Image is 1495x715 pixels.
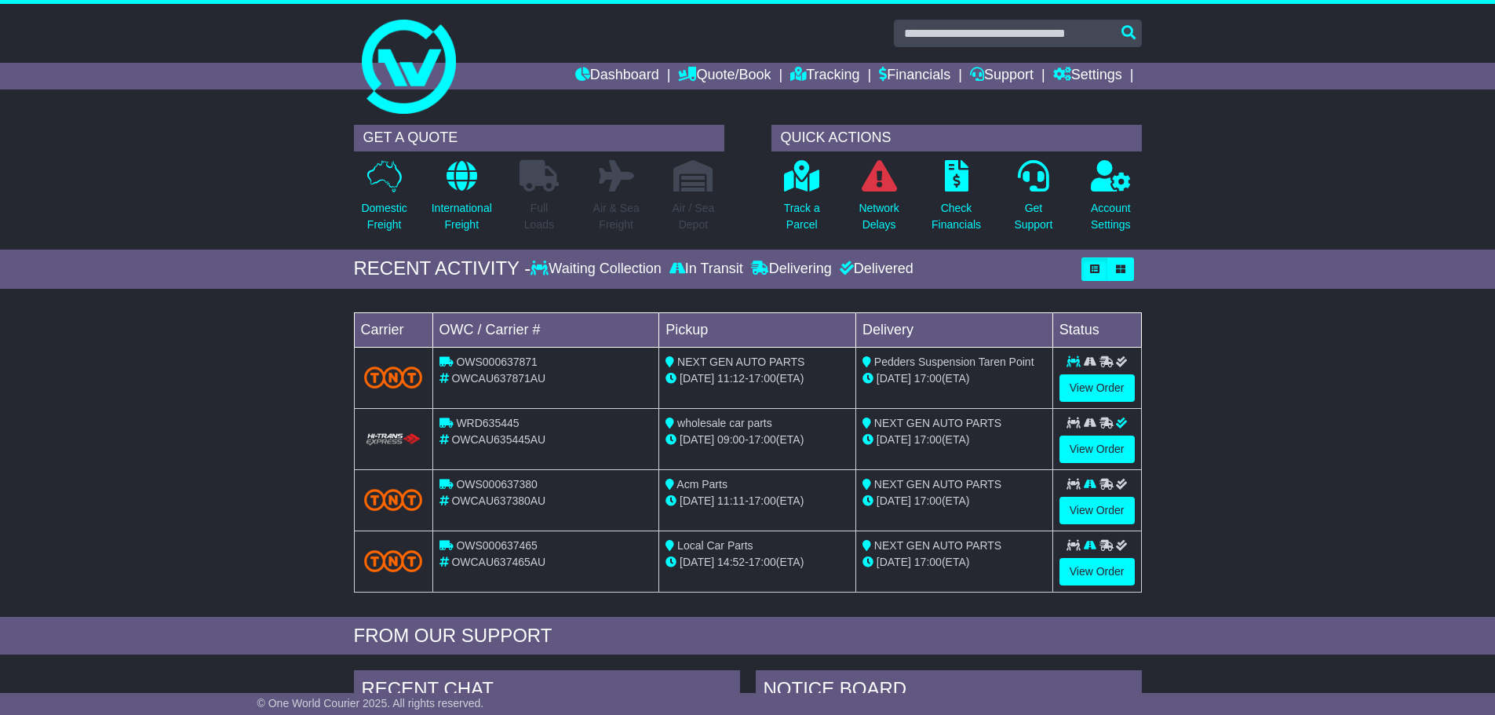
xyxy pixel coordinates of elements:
[680,433,714,446] span: [DATE]
[456,539,538,552] span: OWS000637465
[354,312,432,347] td: Carrier
[747,261,836,278] div: Delivering
[879,63,950,89] a: Financials
[451,433,545,446] span: OWCAU635445AU
[678,63,771,89] a: Quote/Book
[790,63,859,89] a: Tracking
[1059,558,1135,585] a: View Order
[354,125,724,151] div: GET A QUOTE
[676,478,727,491] span: Acm Parts
[451,494,545,507] span: OWCAU637380AU
[1059,497,1135,524] a: View Order
[665,261,747,278] div: In Transit
[360,159,407,242] a: DomesticFreight
[749,494,776,507] span: 17:00
[836,261,913,278] div: Delivered
[680,494,714,507] span: [DATE]
[364,367,423,388] img: TNT_Domestic.png
[914,372,942,385] span: 17:00
[354,625,1142,648] div: FROM OUR SUPPORT
[665,554,849,571] div: - (ETA)
[354,670,740,713] div: RECENT CHAT
[593,200,640,233] p: Air & Sea Freight
[717,556,745,568] span: 14:52
[855,312,1052,347] td: Delivery
[874,539,1001,552] span: NEXT GEN AUTO PARTS
[862,370,1046,387] div: (ETA)
[874,478,1001,491] span: NEXT GEN AUTO PARTS
[914,494,942,507] span: 17:00
[665,493,849,509] div: - (ETA)
[451,556,545,568] span: OWCAU637465AU
[749,433,776,446] span: 17:00
[717,433,745,446] span: 09:00
[783,159,821,242] a: Track aParcel
[665,432,849,448] div: - (ETA)
[659,312,856,347] td: Pickup
[451,372,545,385] span: OWCAU637871AU
[364,489,423,510] img: TNT_Domestic.png
[717,494,745,507] span: 11:11
[673,200,715,233] p: Air / Sea Depot
[862,493,1046,509] div: (ETA)
[1013,159,1053,242] a: GetSupport
[257,697,484,710] span: © One World Courier 2025. All rights reserved.
[680,556,714,568] span: [DATE]
[665,370,849,387] div: - (ETA)
[575,63,659,89] a: Dashboard
[749,556,776,568] span: 17:00
[932,200,981,233] p: Check Financials
[877,372,911,385] span: [DATE]
[874,356,1034,368] span: Pedders Suspension Taren Point
[749,372,776,385] span: 17:00
[756,670,1142,713] div: NOTICE BOARD
[531,261,665,278] div: Waiting Collection
[874,417,1001,429] span: NEXT GEN AUTO PARTS
[677,539,753,552] span: Local Car Parts
[1052,312,1141,347] td: Status
[456,417,519,429] span: WRD635445
[1059,436,1135,463] a: View Order
[680,372,714,385] span: [DATE]
[858,159,899,242] a: NetworkDelays
[1059,374,1135,402] a: View Order
[862,554,1046,571] div: (ETA)
[1091,200,1131,233] p: Account Settings
[361,200,407,233] p: Domestic Freight
[677,417,772,429] span: wholesale car parts
[931,159,982,242] a: CheckFinancials
[970,63,1034,89] a: Support
[456,356,538,368] span: OWS000637871
[432,312,659,347] td: OWC / Carrier #
[877,556,911,568] span: [DATE]
[354,257,531,280] div: RECENT ACTIVITY -
[431,159,493,242] a: InternationalFreight
[364,550,423,571] img: TNT_Domestic.png
[877,433,911,446] span: [DATE]
[1014,200,1052,233] p: Get Support
[771,125,1142,151] div: QUICK ACTIONS
[877,494,911,507] span: [DATE]
[1090,159,1132,242] a: AccountSettings
[717,372,745,385] span: 11:12
[914,556,942,568] span: 17:00
[1053,63,1122,89] a: Settings
[432,200,492,233] p: International Freight
[456,478,538,491] span: OWS000637380
[859,200,899,233] p: Network Delays
[862,432,1046,448] div: (ETA)
[914,433,942,446] span: 17:00
[784,200,820,233] p: Track a Parcel
[520,200,559,233] p: Full Loads
[677,356,804,368] span: NEXT GEN AUTO PARTS
[364,432,423,447] img: HiTrans.png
